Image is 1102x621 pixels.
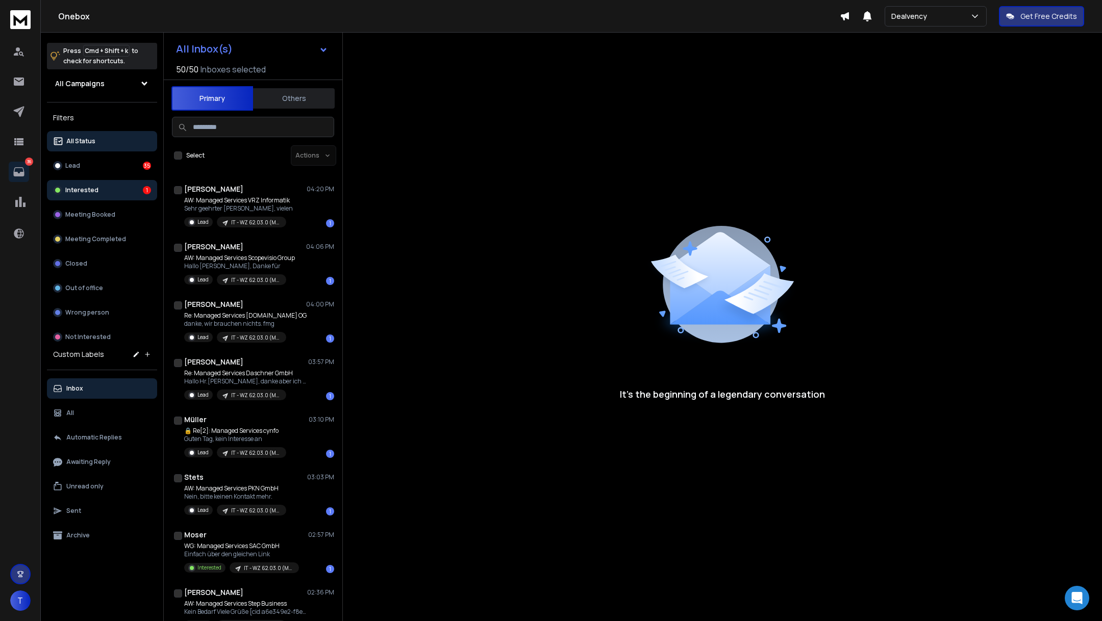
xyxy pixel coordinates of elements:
p: Lead [65,162,80,170]
p: IT - WZ 62.03.0 (Managed Services) [231,276,280,284]
button: Inbox [47,378,157,399]
p: Einfach über den gleichen Link [184,550,299,558]
button: Get Free Credits [999,6,1084,27]
p: Closed [65,260,87,268]
h1: Müller [184,415,207,425]
p: Lead [197,506,209,514]
p: Inbox [66,384,83,393]
button: Wrong person [47,302,157,323]
div: Open Intercom Messenger [1065,586,1089,610]
h1: [PERSON_NAME] [184,357,243,367]
p: All [66,409,74,417]
p: Re: Managed Services Daschner GmbH [184,369,307,377]
p: Nein, bitte keinen Kontakt mehr. [184,493,286,501]
p: Press to check for shortcuts. [63,46,138,66]
div: 1 [143,186,151,194]
div: 1 [326,277,334,285]
p: Sent [66,507,81,515]
h1: [PERSON_NAME] [184,299,243,309]
p: 36 [25,158,33,166]
p: Meeting Completed [65,235,126,243]
h1: [PERSON_NAME] [184,184,243,194]
div: 1 [326,334,334,343]
p: Not Interested [65,333,111,341]
p: Archive [66,531,90,539]
p: WG: Managed Services SAC GmbH [184,542,299,550]
p: Wrong person [65,308,109,317]
h1: Stets [184,472,204,482]
span: Cmd + Shift + k [83,45,130,57]
div: 1 [326,507,334,515]
span: 50 / 50 [176,63,198,75]
p: Interested [65,186,98,194]
p: Hallo Hr.[PERSON_NAME], danke aber ich bin [184,377,307,385]
p: AW: Managed Services VRZ Informatik [184,196,293,204]
div: 35 [143,162,151,170]
p: AW: Managed Services Scopevisio Group [184,254,295,262]
p: Hallo [PERSON_NAME], Danke für [184,262,295,270]
p: Guten Tag, kein Interesse an [184,435,286,443]
button: Sent [47,501,157,521]
p: Re: Managed Services [DOMAIN_NAME] OG [184,312,307,320]
h1: [PERSON_NAME] [184,587,243,598]
p: 🔒 Re[2]: Managed Services cynfo [184,427,286,435]
p: Lead [197,218,209,226]
button: Automatic Replies [47,427,157,448]
p: 04:00 PM [306,300,334,308]
p: 04:20 PM [307,185,334,193]
p: 04:06 PM [306,243,334,251]
div: 1 [326,219,334,227]
h3: Custom Labels [53,349,104,359]
p: Lead [197,449,209,456]
p: IT - WZ 62.03.0 (Managed Services) [231,219,280,226]
p: Get Free Credits [1020,11,1077,21]
button: Unread only [47,476,157,497]
button: All Campaigns [47,73,157,94]
button: Archive [47,525,157,546]
p: 02:57 PM [308,531,334,539]
h1: All Inbox(s) [176,44,233,54]
p: Unread only [66,482,104,490]
h1: Moser [184,530,207,540]
div: 1 [326,450,334,458]
button: Out of office [47,278,157,298]
p: IT - WZ 62.03.0 (Managed Services) [244,564,293,572]
button: T [10,590,31,611]
p: IT - WZ 62.03.0 (Managed Services) [231,449,280,457]
button: Closed [47,253,157,274]
a: 36 [9,162,29,182]
p: IT - WZ 62.03.0 (Managed Services) [231,507,280,514]
p: 03:10 PM [309,416,334,424]
p: Automatic Replies [66,433,122,442]
button: All Inbox(s) [168,39,336,59]
p: IT - WZ 62.03.0 (Managed Services) [231,392,280,399]
h1: Onebox [58,10,840,22]
p: Sehr geehrter [PERSON_NAME], vielen [184,204,293,213]
button: Meeting Completed [47,229,157,249]
button: Lead35 [47,156,157,176]
div: 1 [326,392,334,400]
button: Meeting Booked [47,204,157,225]
img: logo [10,10,31,29]
h1: [PERSON_NAME] [184,242,243,252]
h3: Inboxes selected [201,63,266,75]
button: All Status [47,131,157,151]
button: Others [253,87,335,110]
p: Meeting Booked [65,211,115,219]
div: 1 [326,565,334,573]
p: Dealvency [891,11,931,21]
button: All [47,403,157,423]
button: Interested1 [47,180,157,200]
button: Not Interested [47,327,157,347]
p: Lead [197,276,209,283]
h3: Filters [47,111,157,125]
label: Select [186,151,205,160]
p: AW: Managed Services PKN GmbH [184,484,286,493]
p: 03:57 PM [308,358,334,366]
button: Primary [171,86,253,111]
p: Out of office [65,284,103,292]
p: Awaiting Reply [66,458,111,466]
p: IT - WZ 62.03.0 (Managed Services) [231,334,280,342]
